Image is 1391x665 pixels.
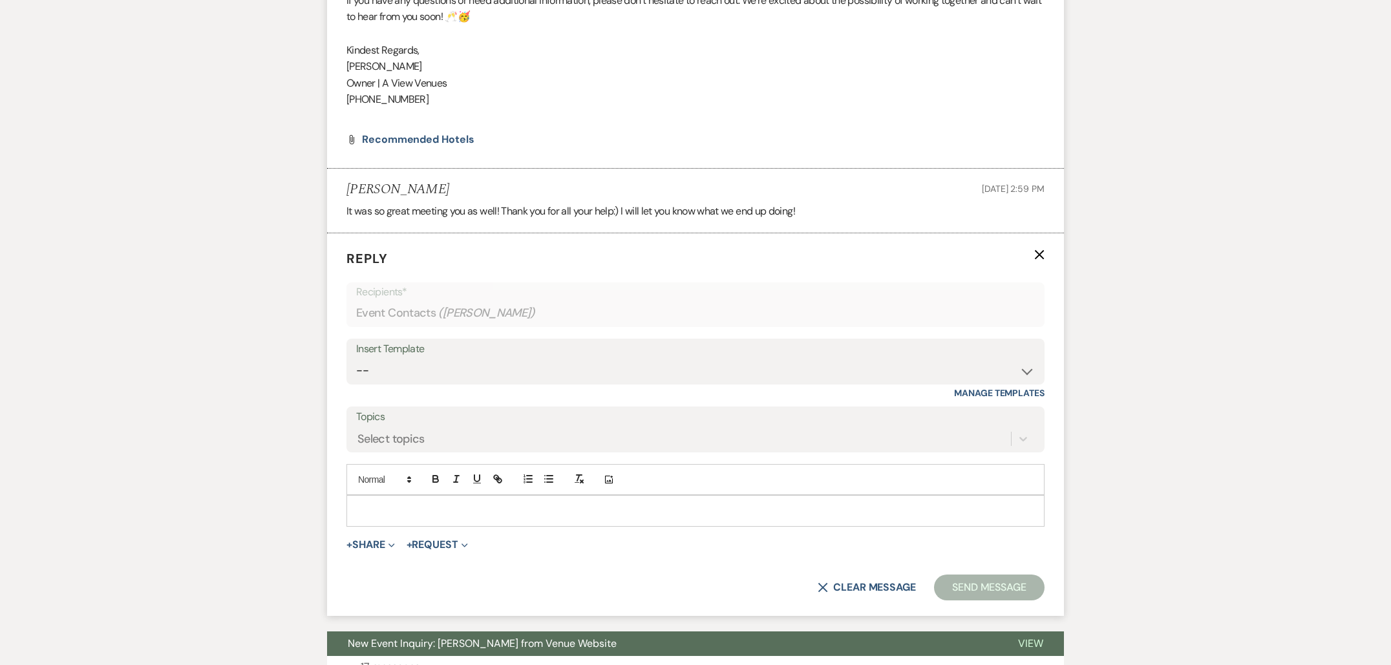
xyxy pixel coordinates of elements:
[348,637,617,650] span: New Event Inquiry: [PERSON_NAME] from Venue Website
[346,540,352,550] span: +
[356,408,1035,427] label: Topics
[356,284,1035,301] p: Recipients*
[346,91,1045,108] p: [PHONE_NUMBER]
[346,182,449,198] h5: [PERSON_NAME]
[346,58,1045,75] p: [PERSON_NAME]
[438,304,535,322] span: ( [PERSON_NAME] )
[346,540,395,550] button: Share
[346,250,388,267] span: Reply
[997,631,1064,656] button: View
[327,631,997,656] button: New Event Inquiry: [PERSON_NAME] from Venue Website
[346,43,419,57] span: Kindest Regards,
[934,575,1045,600] button: Send Message
[1018,637,1043,650] span: View
[356,340,1035,359] div: Insert Template
[362,132,474,146] span: Recommended Hotels
[356,301,1035,326] div: Event Contacts
[357,430,425,448] div: Select topics
[407,540,412,550] span: +
[362,134,474,145] a: Recommended Hotels
[818,582,916,593] button: Clear message
[954,387,1045,399] a: Manage Templates
[982,183,1045,195] span: [DATE] 2:59 PM
[407,540,468,550] button: Request
[346,75,1045,92] p: Owner | A View Venues
[346,203,1045,220] p: It was so great meeting you as well! Thank you for all your help:) I will let you know what we en...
